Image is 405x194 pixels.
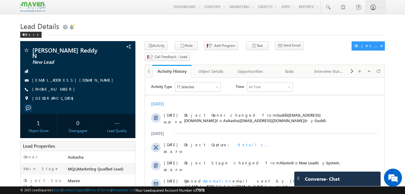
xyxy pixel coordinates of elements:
em: Start Chat [82,151,109,159]
span: Automation [53,127,83,132]
div: Opportunities [236,68,265,75]
span: New Lead [154,82,172,88]
span: Lead Properties [23,143,55,149]
span: Opened email sent by [PERSON_NAME]<[EMAIL_ADDRESS][DOMAIN_NAME]> with subject [39,101,185,111]
a: Activity History [152,65,191,78]
span: Object Capture: [39,64,88,70]
textarea: Type your message and hit 'Enter' [8,56,110,146]
label: Main Stage [24,166,59,171]
span: © 2025 LeadSquared | | | | | [20,187,204,193]
span: System [181,82,194,88]
div: [DATE] [6,53,26,59]
div: 1 [22,117,55,128]
div: Maven [66,178,135,186]
span: [PHONE_NUMBER] [32,86,78,92]
span: Welcome to the Executive MTech in VLSI Design - Your Journey Begins Now! [39,127,211,143]
a: Tasks [270,65,309,78]
span: 01:28 PM [19,42,37,47]
span: [DATE] [19,101,32,106]
label: Owner [24,154,38,160]
span: [DATE] [19,82,32,88]
div: Lead Quality [100,128,134,134]
span: Sent email with subject [39,127,152,132]
span: Activity Type [6,5,27,14]
span: Automation [58,101,87,106]
span: Call Feedback - Lead [155,54,187,60]
div: [DATE] [6,24,26,29]
div: Minimize live chat window [99,3,113,18]
span: . [39,106,210,122]
span: New Lead [32,59,103,65]
button: Activity [145,41,167,50]
span: Converse - Chat [305,176,340,182]
div: Object Details [196,68,225,75]
div: . [39,154,214,159]
span: Aukasha([EMAIL_ADDRESS][DOMAIN_NAME]) [78,40,160,45]
a: Back [20,31,45,37]
span: 12:17 PM [19,161,37,166]
div: All Time [104,7,116,12]
span: Aukasha [68,154,84,160]
div: Chat with us now [31,32,101,40]
div: Sales Activity,Program,Email Bounced,Email Link Clicked,Email Marked Spam & 72 more.. [30,5,75,14]
span: [DATE] [19,127,32,133]
div: Disengaged [61,128,94,134]
label: Object Source [24,178,62,189]
button: Object Actions [352,41,385,50]
span: Lead Details [20,21,59,31]
div: 0 [61,117,94,128]
div: Tasks [275,68,304,75]
span: 03:06 PM [19,108,37,113]
span: [PERSON_NAME] Reddy N [32,47,103,58]
div: -- [100,117,134,128]
a: [EMAIL_ADDRESS][DOMAIN_NAME] [32,77,116,82]
span: Guddi([EMAIL_ADDRESS][DOMAIN_NAME]) [39,35,176,45]
span: 12:17 PM [19,134,37,140]
a: Opportunities [231,65,270,78]
span: [DATE] [19,154,32,159]
span: Time [91,5,99,14]
div: Back [20,32,42,38]
img: Custom Logo [20,2,46,12]
span: Object Stage changed from to by . [39,82,195,88]
div: . [39,64,214,70]
a: Contact Support [63,188,87,192]
span: Alumni [134,82,147,88]
a: Terms of Service [87,188,111,192]
a: Acceptable Use [112,188,135,192]
span: [DATE] [19,64,32,70]
span: Object Owner changed from to by . [39,35,181,45]
button: Call Feedback - Lead [145,53,190,61]
a: Object Details [191,65,231,78]
span: Guddi [169,40,180,45]
div: MQL(Marketing Quaified Lead) [66,166,135,174]
button: Send Email [275,41,303,50]
span: 06:15 PM [19,89,37,95]
a: Interview Status [309,65,349,78]
span: Welcome to the Executive MTech in VLSI Design - Your Journey Begins Now! [39,106,210,122]
span: Your Leadsquared Account Number is [136,188,204,192]
button: Task [246,41,269,50]
img: d_60004797649_company_0_60004797649 [10,32,25,40]
div: by [PERSON_NAME]<[EMAIL_ADDRESS][DOMAIN_NAME]>. [39,127,214,148]
div: Interview Status [314,68,343,75]
div: Activity History [157,68,187,74]
button: Note [175,41,198,50]
span: Object Capture: [39,154,88,159]
span: details [93,154,120,159]
span: 77978 [195,188,204,192]
a: About [53,188,62,192]
img: carter-drag [296,176,301,181]
div: Object Actions [354,43,380,48]
span: [GEOGRAPHIC_DATA] [32,95,77,102]
span: Add Program [214,43,235,48]
span: +1 [224,103,230,111]
span: Send Email [283,43,301,48]
span: details [93,64,120,70]
span: 06:15 PM [19,71,37,77]
div: Object Score [22,128,55,134]
div: 77 Selected [32,7,49,12]
button: Add Program [204,41,238,50]
span: [DATE] [19,35,32,40]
